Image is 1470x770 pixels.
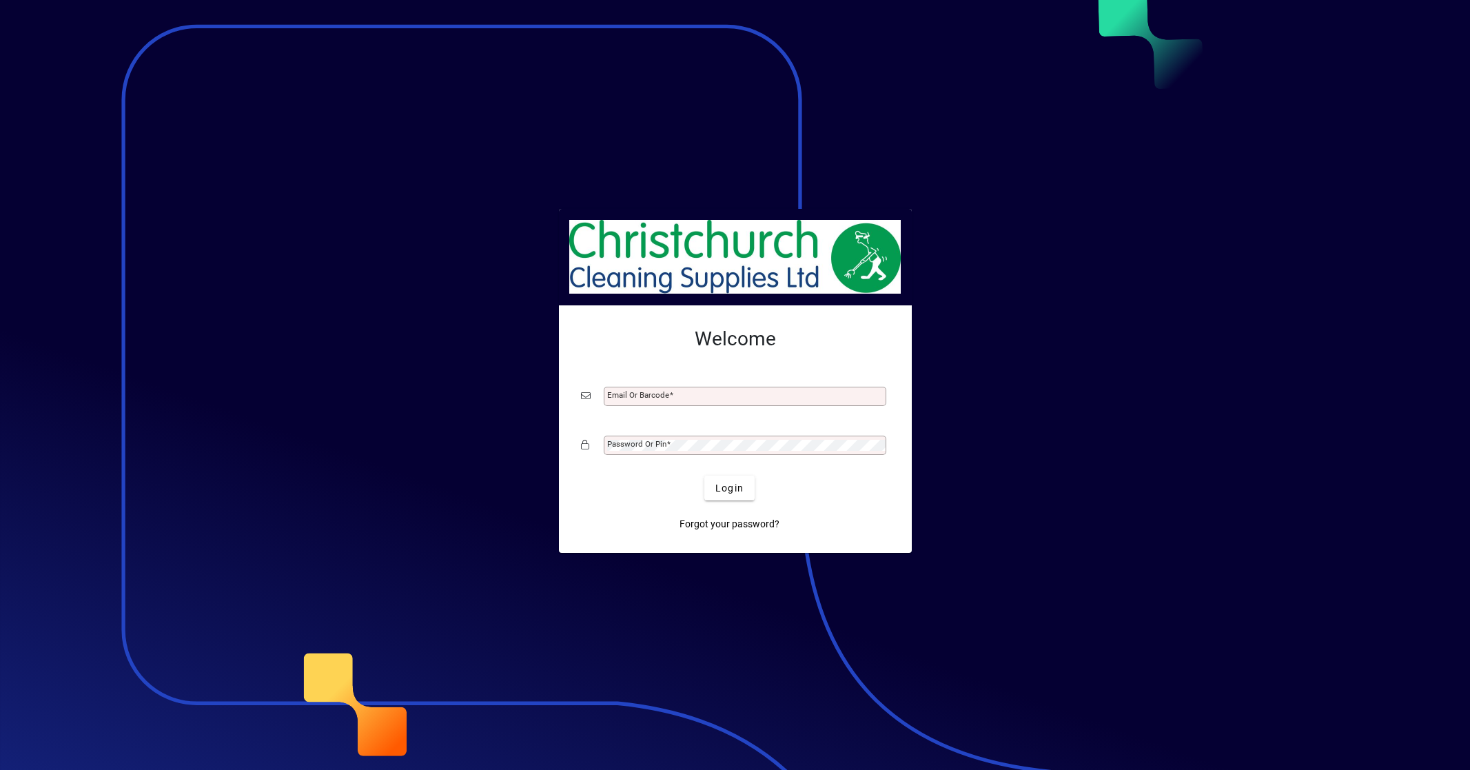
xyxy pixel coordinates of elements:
mat-label: Email or Barcode [607,390,669,400]
mat-label: Password or Pin [607,439,666,449]
span: Forgot your password? [680,517,779,531]
button: Login [704,476,755,500]
h2: Welcome [581,327,890,351]
a: Forgot your password? [674,511,785,536]
span: Login [715,481,744,496]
